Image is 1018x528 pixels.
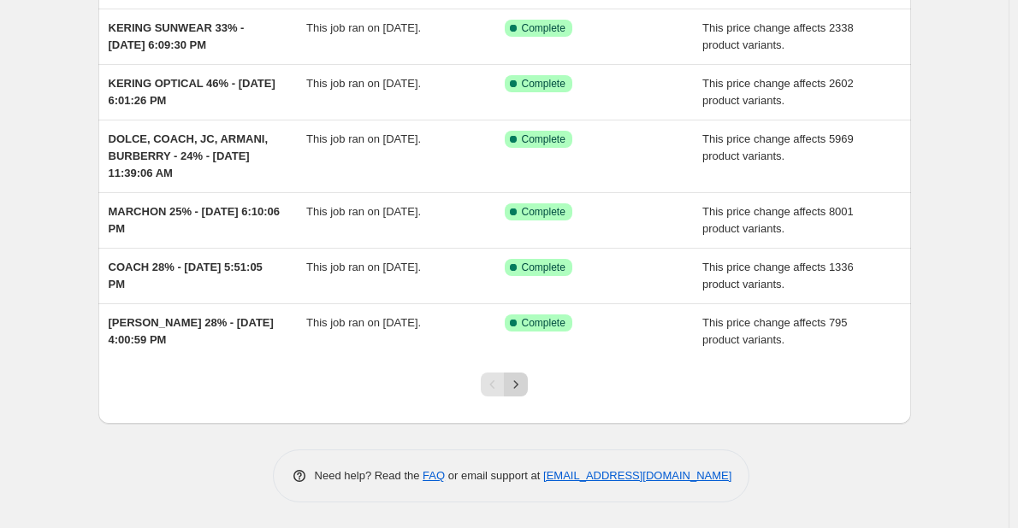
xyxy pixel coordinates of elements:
span: This job ran on [DATE]. [306,316,421,329]
span: Complete [522,21,565,35]
a: FAQ [423,469,445,482]
span: This job ran on [DATE]. [306,21,421,34]
span: This price change affects 5969 product variants. [702,132,854,162]
span: This price change affects 8001 product variants. [702,205,854,235]
span: KERING SUNWEAR 33% - [DATE] 6:09:30 PM [109,21,245,51]
span: Complete [522,77,565,91]
span: Complete [522,316,565,330]
span: KERING OPTICAL 46% - [DATE] 6:01:26 PM [109,77,275,107]
span: Complete [522,205,565,219]
span: This price change affects 795 product variants. [702,316,848,346]
span: This price change affects 1336 product variants. [702,261,854,290]
span: DOLCE, COACH, JC, ARMANI, BURBERRY - 24% - [DATE] 11:39:06 AM [109,132,269,179]
span: This price change affects 2602 product variants. [702,77,854,107]
span: This job ran on [DATE]. [306,132,421,145]
span: MARCHON 25% - [DATE] 6:10:06 PM [109,205,281,235]
span: or email support at [445,469,543,482]
span: This job ran on [DATE]. [306,77,421,90]
span: Complete [522,132,565,146]
span: [PERSON_NAME] 28% - [DATE] 4:00:59 PM [109,316,274,346]
span: Need help? Read the [315,469,423,482]
span: Complete [522,261,565,274]
nav: Pagination [481,373,528,396]
span: This job ran on [DATE]. [306,261,421,273]
span: This price change affects 2338 product variants. [702,21,854,51]
span: COACH 28% - [DATE] 5:51:05 PM [109,261,263,290]
button: Next [504,373,528,396]
a: [EMAIL_ADDRESS][DOMAIN_NAME] [543,469,731,482]
span: This job ran on [DATE]. [306,205,421,218]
